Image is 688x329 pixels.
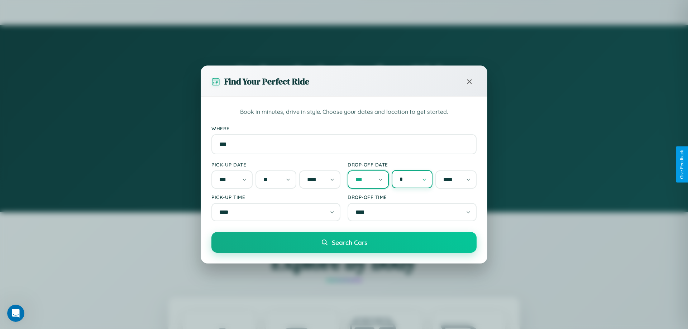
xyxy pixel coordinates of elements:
label: Drop-off Date [348,161,477,168]
label: Drop-off Time [348,194,477,200]
label: Pick-up Time [211,194,340,200]
h3: Find Your Perfect Ride [224,76,309,87]
label: Pick-up Date [211,161,340,168]
button: Search Cars [211,232,477,253]
p: Book in minutes, drive in style. Choose your dates and location to get started. [211,107,477,117]
span: Search Cars [332,238,367,246]
label: Where [211,125,477,131]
